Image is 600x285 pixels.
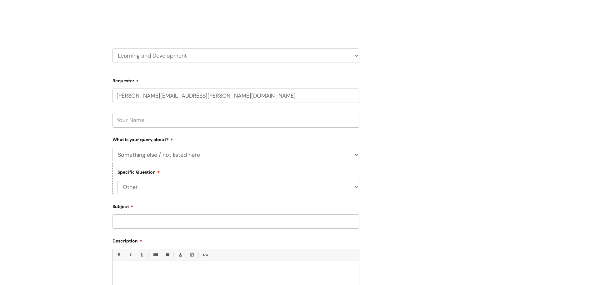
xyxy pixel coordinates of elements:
label: What is your query about? [112,135,359,142]
label: Description [112,236,359,244]
a: Italic (Ctrl-I) [126,251,134,259]
h2: Select issue type [112,17,359,28]
input: Email [112,89,359,103]
a: Underline(Ctrl-U) [138,251,146,259]
input: Your Name [112,113,359,127]
a: • Unordered List (Ctrl-Shift-7) [151,251,159,259]
a: Link [201,251,209,259]
a: 1. Ordered List (Ctrl-Shift-8) [163,251,171,259]
label: Subject [112,202,359,209]
a: Back Color [188,251,196,259]
a: Bold (Ctrl-B) [115,251,122,259]
a: Font Color [176,251,184,259]
label: Requester [112,76,359,84]
label: Specific Question [117,169,160,175]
